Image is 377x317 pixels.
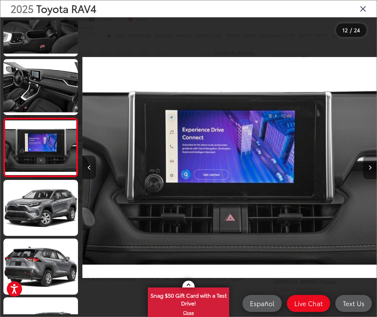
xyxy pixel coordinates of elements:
span: Toyota RAV4 [36,1,96,16]
a: Live Chat [287,295,330,312]
img: 2025 Toyota RAV4 LE [82,25,377,310]
span: Live Chat [291,299,326,307]
span: Snag $50 Gift Card with a Test Drive! [148,288,229,309]
span: Text Us [339,299,368,307]
i: Close gallery [360,4,366,13]
img: 2025 Toyota RAV4 LE [4,120,77,175]
span: 24 [354,26,360,34]
img: 2025 Toyota RAV4 LE [3,179,79,236]
a: Español [242,295,282,312]
img: 2025 Toyota RAV4 LE [3,238,79,295]
button: Previous image [82,155,96,179]
span: Español [246,299,278,307]
img: 2025 Toyota RAV4 LE [3,58,79,115]
a: Text Us [335,295,372,312]
span: 12 [342,26,348,34]
span: 2025 [11,1,34,16]
button: Next image [363,155,377,179]
span: / [349,28,353,33]
div: 2025 Toyota RAV4 LE 11 [82,25,377,310]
